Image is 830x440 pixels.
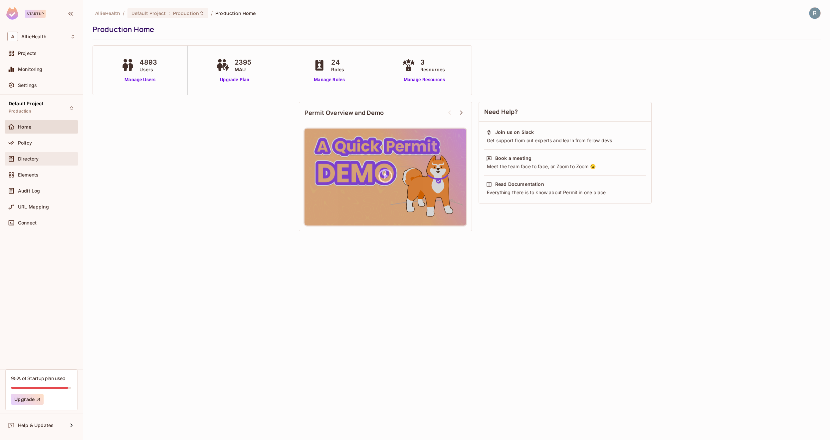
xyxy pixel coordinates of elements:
span: Monitoring [18,67,43,72]
span: Directory [18,156,39,162]
span: Production [9,109,32,114]
span: Connect [18,220,37,225]
span: URL Mapping [18,204,49,210]
div: Read Documentation [495,181,544,188]
a: Manage Roles [311,76,347,83]
img: SReyMgAAAABJRU5ErkJggg== [6,7,18,20]
span: Projects [18,51,37,56]
span: 2395 [235,57,252,67]
span: A [7,32,18,41]
span: Production [173,10,199,16]
span: Users [139,66,157,73]
span: the active workspace [95,10,120,16]
span: Audit Log [18,188,40,194]
span: Resources [420,66,445,73]
span: Settings [18,83,37,88]
div: Startup [25,10,46,18]
a: Manage Users [119,76,160,83]
div: Production Home [93,24,817,34]
span: Elements [18,172,39,178]
span: MAU [235,66,252,73]
span: Production Home [215,10,256,16]
span: Home [18,124,32,130]
button: Upgrade [11,394,44,405]
span: : [168,11,171,16]
img: Rodrigo Mayer [809,8,820,19]
div: 95% of Startup plan used [11,375,65,381]
span: 24 [331,57,344,67]
span: Default Project [131,10,166,16]
div: Join us on Slack [495,129,534,136]
div: Everything there is to know about Permit in one place [486,189,644,196]
span: Workspace: AllieHealth [21,34,46,39]
a: Manage Resources [400,76,448,83]
span: 3 [420,57,445,67]
span: Need Help? [484,108,518,116]
li: / [211,10,213,16]
span: 4893 [139,57,157,67]
div: Get support from out experts and learn from fellow devs [486,137,644,144]
span: Permit Overview and Demo [305,109,384,117]
span: Default Project [9,101,43,106]
a: Upgrade Plan [215,76,255,83]
li: / [123,10,124,16]
span: Help & Updates [18,423,54,428]
span: Policy [18,140,32,146]
div: Meet the team face to face, or Zoom to Zoom 😉 [486,163,644,170]
span: Roles [331,66,344,73]
div: Book a meeting [495,155,531,162]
